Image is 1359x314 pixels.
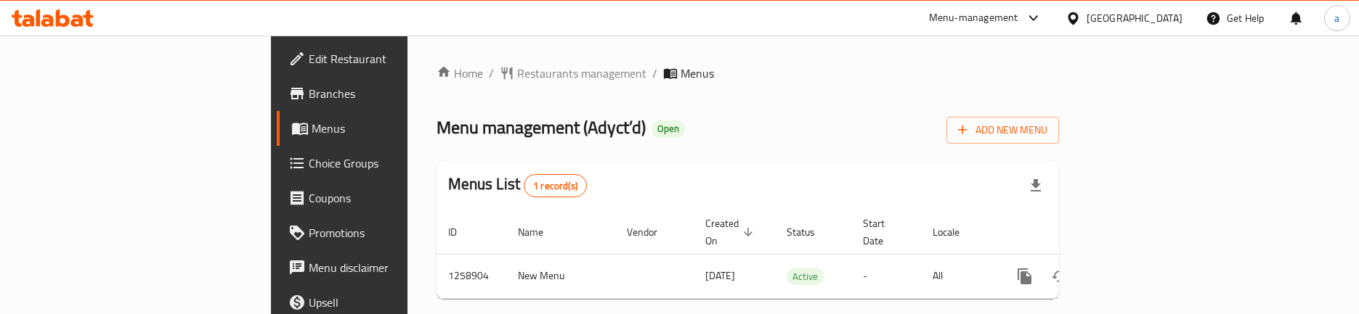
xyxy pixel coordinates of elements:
span: Promotions [309,224,486,241]
th: Actions [996,210,1159,255]
span: Menu disclaimer [309,259,486,276]
td: New Menu [506,254,615,298]
a: Restaurants management [500,65,646,82]
span: Created On [705,215,758,249]
span: Vendor [627,223,676,241]
span: Choice Groups [309,154,486,172]
nav: breadcrumb [437,65,1059,82]
span: Restaurants management [517,65,646,82]
span: Menu management ( Adyct’d ) [437,111,646,144]
td: - [851,254,921,298]
a: Branches [277,76,498,111]
table: enhanced table [437,210,1159,299]
button: more [1007,259,1042,294]
span: ID [448,223,476,241]
span: Upsell [309,294,486,311]
a: Coupons [277,181,498,215]
a: Promotions [277,215,498,250]
button: Add New Menu [946,117,1059,144]
span: Edit Restaurant [309,50,486,67]
li: / [652,65,657,82]
span: 1 record(s) [524,179,586,193]
span: Name [518,223,562,241]
button: Change Status [1042,259,1077,294]
div: [GEOGRAPHIC_DATA] [1087,10,1182,26]
span: Active [787,268,824,285]
div: Active [787,268,824,285]
a: Edit Restaurant [277,41,498,76]
div: Export file [1018,168,1053,203]
span: Start Date [863,215,904,249]
div: Menu-management [929,9,1018,27]
a: Menus [277,111,498,146]
div: Total records count [524,174,587,197]
div: Open [652,120,685,138]
span: Open [652,123,685,135]
span: Menus [312,120,486,137]
span: Coupons [309,189,486,207]
td: All [921,254,996,298]
span: Status [787,223,834,241]
span: Branches [309,85,486,102]
a: Choice Groups [277,146,498,181]
span: Locale [933,223,978,241]
span: Add New Menu [958,121,1047,139]
h2: Menus List [448,173,587,197]
a: Menu disclaimer [277,250,498,285]
span: Menus [681,65,714,82]
span: [DATE] [705,266,735,285]
span: a [1334,10,1339,26]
